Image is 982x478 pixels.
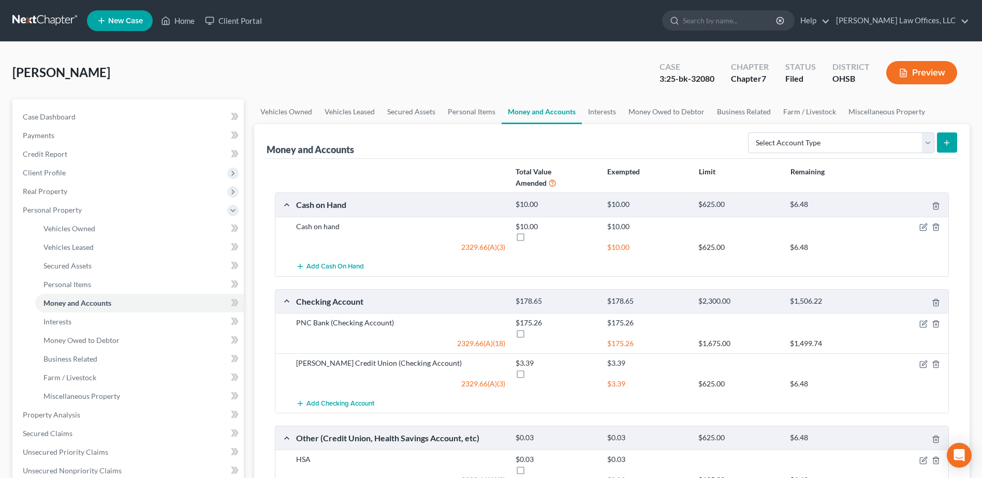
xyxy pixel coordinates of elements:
div: Checking Account [291,296,510,307]
div: $625.00 [693,200,785,210]
a: Secured Assets [381,99,442,124]
div: $175.26 [602,338,694,349]
a: Business Related [711,99,777,124]
a: Farm / Livestock [35,368,244,387]
a: Interests [582,99,622,124]
div: $175.26 [602,318,694,328]
div: $2,300.00 [693,296,785,306]
div: Other (Credit Union, Health Savings Account, etc) [291,432,510,443]
div: 3:25-bk-32080 [659,73,714,85]
a: Payments [14,126,244,145]
a: Credit Report [14,145,244,163]
a: [PERSON_NAME] Law Offices, LLC [831,11,969,30]
div: HSA [291,454,510,475]
span: Vehicles Leased [43,243,94,251]
a: Vehicles Owned [35,219,244,238]
a: Interests [35,312,244,331]
a: Secured Assets [35,257,244,275]
div: $10.00 [602,242,694,252]
div: Chapter [731,61,769,73]
strong: Exempted [607,167,640,176]
a: Money and Accounts [502,99,582,124]
span: Payments [23,131,54,140]
div: 2329.66(A)(3) [291,379,510,390]
div: Filed [785,73,816,85]
a: Personal Items [442,99,502,124]
span: Money and Accounts [43,298,111,307]
a: Business Related [35,350,244,368]
a: Money and Accounts [35,294,244,312]
span: [PERSON_NAME] [12,65,110,80]
a: Secured Claims [14,424,244,443]
div: $0.03 [602,433,694,443]
a: Vehicles Leased [35,238,244,257]
a: Farm / Livestock [777,99,842,124]
a: Money Owed to Debtor [622,99,711,124]
span: Farm / Livestock [43,373,96,382]
span: Money Owed to Debtor [43,336,120,345]
div: $1,499.74 [785,338,876,349]
div: $625.00 [693,379,785,389]
div: Cash on Hand [291,199,510,210]
span: Client Profile [23,168,66,177]
a: Money Owed to Debtor [35,331,244,350]
div: $0.03 [510,433,602,443]
span: Real Property [23,187,67,196]
a: Client Portal [200,11,267,30]
div: Chapter [731,73,769,85]
span: New Case [108,17,143,25]
span: Unsecured Priority Claims [23,447,108,456]
div: $10.00 [602,200,694,210]
div: $178.65 [602,296,694,306]
input: Search by name... [683,11,778,30]
button: Add Cash on Hand [296,257,364,276]
div: [PERSON_NAME] Credit Union (Checking Account) [291,358,510,379]
span: Case Dashboard [23,112,76,121]
strong: Total Value [516,167,551,176]
span: Add Checking Account [306,399,374,408]
div: Status [785,61,816,73]
div: $10.00 [510,221,602,232]
strong: Limit [699,167,715,176]
span: Personal Items [43,280,91,289]
a: Vehicles Owned [254,99,318,124]
a: Help [795,11,830,30]
span: Property Analysis [23,410,80,419]
strong: Remaining [790,167,825,176]
div: 2329.66(A)(18) [291,338,510,349]
div: $625.00 [693,433,785,443]
div: $0.03 [510,454,602,465]
button: Add Checking Account [296,394,374,413]
a: Unsecured Priority Claims [14,443,244,461]
a: Miscellaneous Property [842,99,931,124]
div: Case [659,61,714,73]
div: $175.26 [510,318,602,328]
span: 7 [761,73,766,83]
div: $10.00 [510,200,602,210]
a: Personal Items [35,275,244,294]
span: Vehicles Owned [43,224,95,233]
span: Personal Property [23,205,82,214]
button: Preview [886,61,957,84]
div: OHSB [832,73,870,85]
div: $1,506.22 [785,296,876,306]
div: $625.00 [693,242,785,252]
div: $0.03 [602,454,694,465]
div: $178.65 [510,296,602,306]
div: $6.48 [785,379,876,389]
a: Home [156,11,200,30]
div: District [832,61,870,73]
div: Cash on hand [291,221,510,242]
div: $6.48 [785,242,876,252]
div: 2329.66(A)(3) [291,242,510,253]
div: $3.39 [510,358,602,368]
div: Money and Accounts [267,143,354,156]
span: Secured Assets [43,261,92,270]
div: $3.39 [602,358,694,368]
span: Secured Claims [23,429,72,438]
div: $1,675.00 [693,338,785,349]
span: Interests [43,317,71,326]
a: Case Dashboard [14,108,244,126]
div: $10.00 [602,221,694,232]
strong: Amended [516,178,547,187]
